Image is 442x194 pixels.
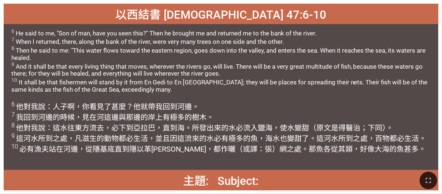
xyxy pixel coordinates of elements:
wh5315: 都必生活 [11,134,426,153]
sup: 9 [11,133,15,140]
wh5158: 所到 [11,134,426,153]
wh935: 之處，百物都必生活 [11,134,426,153]
wh6086: 。 他對我說 [11,113,426,153]
wh3966: 多 [11,113,426,153]
sup: 8 [11,45,14,51]
wh7200: 了甚麼？他就帶 [11,102,426,153]
wh2425: 。 必有漁夫 [11,134,426,153]
wh3220: ，使水 [11,123,426,153]
wh935: 的水 [11,134,426,153]
wh1419: 海 [382,145,426,153]
wh5872: 直到隱以革[PERSON_NAME] [115,145,426,153]
wh7495: ；下同）。 這河水 [11,123,426,153]
wh3966: 多 [411,145,426,153]
wh8193: 的時候，見在河這邊與那邊的岸上有極 [11,113,426,153]
span: 他對我說 [11,101,426,154]
wh3966: 多 [11,134,426,153]
wh4894: ）網 [272,145,426,153]
sup: 10 [11,77,17,83]
wh5158: 邊 [11,113,426,153]
wh559: ：人 [11,102,426,153]
wh7227: 的樹木 [11,113,426,153]
wh5158: 邊 [11,102,426,153]
span: 以西結書 [DEMOGRAPHIC_DATA] 47:6-10 [116,5,327,22]
wh559: ：這水 [11,123,426,153]
wh3318: ，必下到 [11,123,426,153]
wh3381: 亞拉巴，直到 [11,123,426,153]
wh3212: 我回到 [11,102,426,153]
wh5975: 河邊，從隱基底 [63,145,426,153]
wh1710: 甚 [404,145,426,153]
wh4325: 往東方 [11,123,426,153]
wh2421: ，並且因這流來 [11,134,426,153]
wh2416: 動物 [11,134,426,153]
sup: 7 [11,111,15,118]
wh1728: 站在 [49,145,426,153]
sup: 6 [11,101,15,108]
span: He said to me, "Son of man, have you seen this?" Then he brought me and returned me to the bank o... [11,28,431,93]
sup: 9 [11,61,14,67]
wh3220: 。所發出來的水必流入 [11,123,426,153]
wh2764: 之處。那魚 [287,145,426,153]
wh7227: 的魚 [11,134,426,153]
wh7227: 。 [419,145,426,153]
sup: 8 [11,122,15,129]
wh6930: 流去 [11,123,426,153]
wh935: 海 [11,123,426,153]
sup: 7 [11,37,14,42]
wh120: 子 [11,102,426,153]
wh3220: 的魚 [389,145,426,153]
wh4327: ，好像大 [353,145,426,153]
sup: 10 [11,143,18,150]
sup: 6 [11,28,14,34]
wh5882: ，都作曬（或譯：張 [206,145,426,153]
wh4325: 變甜（原文是得醫治 [11,123,426,153]
wh1710: ，海水也變甜了。這河水 [11,134,426,153]
wh1710: 各從其類 [323,145,426,153]
wh935: 之處，凡滋生的 [11,134,426,153]
wh7725: 河 [11,113,426,153]
wh4325: 必有極 [11,134,426,153]
wh1121: 啊，你看見 [11,102,426,153]
wh8193: 。 我回到 [11,102,426,153]
wh7725: 河 [11,102,426,153]
wh3318: 鹽海 [11,123,426,153]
